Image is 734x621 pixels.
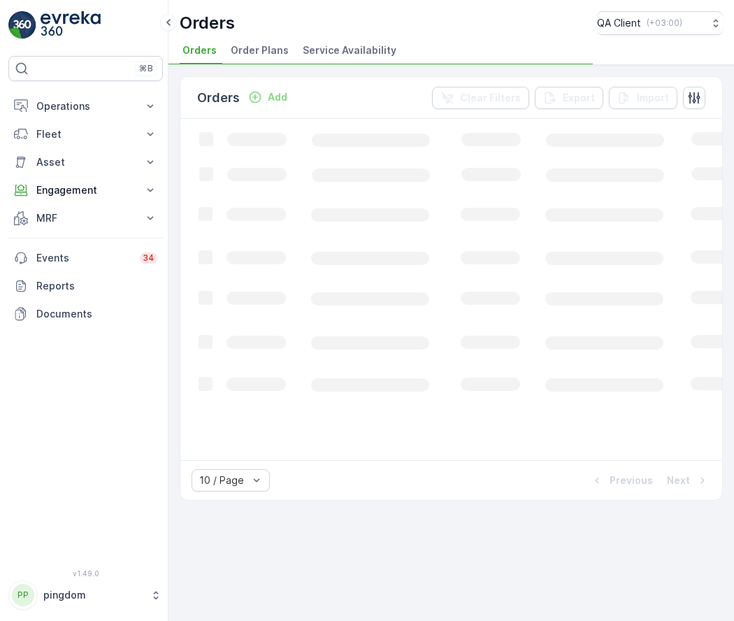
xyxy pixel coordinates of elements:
[8,580,163,610] button: PPpingdom
[36,99,135,113] p: Operations
[597,11,723,35] button: QA Client(+03:00)
[597,16,641,30] p: QA Client
[36,279,157,293] p: Reports
[8,569,163,578] span: v 1.49.0
[180,12,235,34] p: Orders
[36,127,135,141] p: Fleet
[36,211,135,225] p: MRF
[8,204,163,232] button: MRF
[8,92,163,120] button: Operations
[41,11,101,39] img: logo_light-DOdMpM7g.png
[12,584,34,606] div: PP
[36,155,135,169] p: Asset
[243,89,293,106] button: Add
[460,91,521,105] p: Clear Filters
[8,300,163,328] a: Documents
[609,87,677,109] button: Import
[667,473,690,487] p: Next
[610,473,653,487] p: Previous
[36,183,135,197] p: Engagement
[563,91,595,105] p: Export
[143,252,154,264] p: 34
[303,43,396,57] span: Service Availability
[535,87,603,109] button: Export
[197,88,240,108] p: Orders
[43,588,143,602] p: pingdom
[8,176,163,204] button: Engagement
[231,43,289,57] span: Order Plans
[268,90,287,104] p: Add
[8,120,163,148] button: Fleet
[36,251,131,265] p: Events
[8,11,36,39] img: logo
[647,17,682,29] p: ( +03:00 )
[589,472,654,489] button: Previous
[8,148,163,176] button: Asset
[8,244,163,272] a: Events34
[637,91,669,105] p: Import
[432,87,529,109] button: Clear Filters
[182,43,217,57] span: Orders
[665,472,711,489] button: Next
[139,63,153,74] p: ⌘B
[8,272,163,300] a: Reports
[36,307,157,321] p: Documents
